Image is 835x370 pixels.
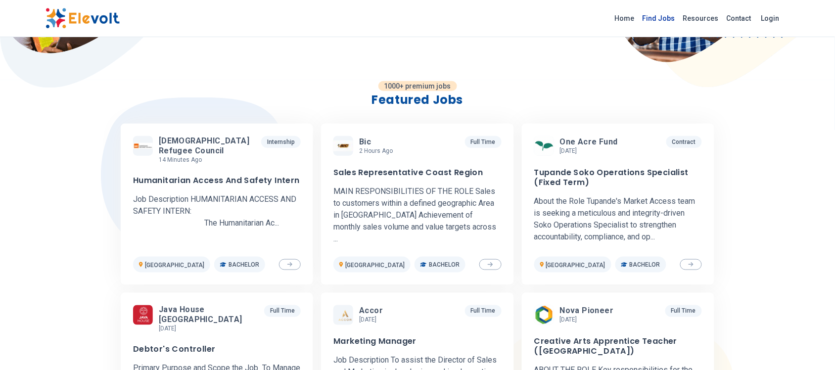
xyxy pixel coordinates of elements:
p: 14 minutes ago [159,156,257,164]
p: [DATE] [159,325,260,333]
img: One Acre Fund [534,136,554,156]
p: [DATE] [560,316,618,324]
h3: Humanitarian Access And Safety Intern [133,176,300,185]
h3: Marketing Manager [333,337,417,347]
p: Full Time [665,305,702,317]
a: Contact [723,10,755,26]
p: Full Time [465,136,502,148]
a: Resources [679,10,723,26]
a: Norwegian Refugee Council[DEMOGRAPHIC_DATA] Refugee Council14 minutes agoInternshipHumanitarian A... [121,124,313,285]
a: Home [611,10,639,26]
span: Java House [GEOGRAPHIC_DATA] [159,305,256,325]
p: Contract [666,136,702,148]
img: Norwegian Refugee Council [133,143,153,149]
span: Nova Pioneer [560,306,614,316]
p: Job Description HUMANITARIAN ACCESS AND SAFETY INTERN: The Humanitarian Ac... [133,193,301,229]
h2: Featured Jobs [121,92,714,108]
a: Find Jobs [639,10,679,26]
a: One Acre FundOne Acre Fund[DATE]ContractTupande Soko Operations Specialist (Fixed Term)About the ... [522,124,714,285]
img: Accor [333,309,353,322]
span: Bachelor [630,261,660,269]
span: [DEMOGRAPHIC_DATA] Refugee Council [159,136,253,156]
img: Nova Pioneer [534,305,554,325]
span: Bachelor [229,261,259,269]
p: [DATE] [359,316,387,324]
a: Login [755,8,786,28]
h3: Tupande Soko Operations Specialist (Fixed Term) [534,168,702,187]
span: [GEOGRAPHIC_DATA] [546,262,605,269]
a: BicBic2 hours agoFull TimeSales Representative Coast RegionMAIN RESPONSIBILITIES OF THE ROLE Sale... [321,124,513,285]
p: About the Role Tupande's Market Access team is seeking a meticulous and integrity-driven Soko Ope... [534,195,702,243]
h3: Creative Arts Apprentice Teacher ([GEOGRAPHIC_DATA]) [534,337,702,357]
img: Java House Africa [133,305,153,325]
p: Full Time [465,305,502,317]
p: Internship [261,136,301,148]
h3: Debtor's Controller [133,345,216,355]
span: [GEOGRAPHIC_DATA] [145,262,204,269]
p: 2 hours ago [359,147,393,155]
span: Bic [359,137,371,147]
span: One Acre Fund [560,137,618,147]
img: Elevolt [46,8,120,29]
img: Bic [333,140,353,152]
h3: Sales Representative Coast Region [333,168,483,178]
p: Full Time [264,305,301,317]
span: [GEOGRAPHIC_DATA] [345,262,405,269]
p: MAIN RESPONSIBILITIES OF THE ROLE Sales to customers within a defined geographic Area in [GEOGRAP... [333,185,501,245]
p: [DATE] [560,147,622,155]
iframe: Chat Widget [786,323,835,370]
span: Accor [359,306,383,316]
span: Bachelor [429,261,460,269]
